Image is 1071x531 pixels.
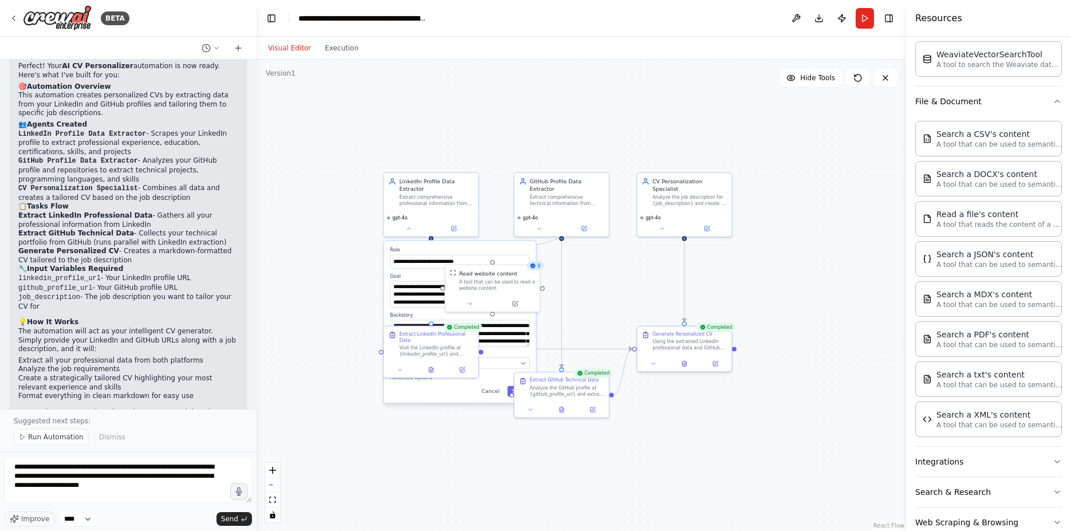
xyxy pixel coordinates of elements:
[261,41,318,55] button: Visual Editor
[263,10,279,26] button: Hide left sidebar
[915,447,1062,477] button: Integrations
[18,327,238,354] p: The automation will act as your intelligent CV generator. Simply provide your LinkedIn and GitHub...
[936,300,1062,309] p: A tool that can be used to semantic search a query from a MDX's content.
[873,522,904,529] a: React Flow attribution
[936,140,1062,149] p: A tool that can be used to semantic search a query from a CSV's content.
[523,215,538,221] span: gpt-4o
[936,60,1062,69] p: A tool to search the Weaviate database for relevant information on internal documents.
[18,392,238,401] li: Format everything in clean markdown for easy use
[392,215,407,221] span: gpt-4o
[18,284,238,293] li: - Your GitHub profile URL
[645,215,660,221] span: gpt-4o
[318,41,365,55] button: Execution
[18,274,238,284] li: - Your LinkedIn profile URL
[562,224,606,233] button: Open in side panel
[18,157,138,165] code: GitHub Profile Data Extractor
[477,386,505,397] button: Cancel
[18,120,238,129] h2: 👥
[449,365,475,375] button: Open in side panel
[923,134,932,143] img: CSVSearchTool
[18,184,138,192] code: CV Personalization Specialist
[614,345,632,399] g: Edge from abc3768d-bf85-4282-8f33-dfad115dbf57 to 6ff832d8-49c0-414c-ab73-6c8112ad2706
[936,249,1062,260] div: Search a JSON's content
[265,508,280,522] button: toggle interactivity
[936,220,1062,229] p: A tool that reads the content of a file. To use this tool, provide a 'file_path' parameter with t...
[18,211,152,219] strong: Extract LinkedIn Professional Data
[459,270,518,277] div: Read website content
[652,194,727,206] div: Analyze the job description for {job_description} and create a personalized, professional CV in m...
[18,184,238,202] li: - Combines all data and creates a tailored CV based on the job description
[936,380,1062,390] p: A tool that can be used to semantic search a query from a txt's content.
[915,86,1062,116] button: File & Document
[390,351,530,357] label: Model
[221,514,238,524] span: Send
[915,116,1062,446] div: File & Document
[936,128,1062,140] div: Search a CSV's content
[5,512,54,526] button: Improve
[530,194,604,206] div: Extract comprehensive technical information from GitHub profiles and repositories including proje...
[702,359,729,368] button: Open in side panel
[18,91,238,118] p: This automation creates personalized CVs by extracting data from your LinkedIn and GitHub profile...
[450,270,456,276] img: ScrapeWebsiteTool
[936,289,1062,300] div: Search a MDX's content
[18,356,238,365] li: Extract all your professional data from both platforms
[383,172,479,237] div: LinkedIn Profile Data ExtractorExtract comprehensive professional information from LinkedIn profi...
[18,229,134,237] strong: Extract GitHub Technical Data
[298,13,427,24] nav: breadcrumb
[99,432,125,442] span: Dismiss
[18,211,238,229] li: - Gathers all your professional information from LinkedIn
[18,62,238,80] p: Perfect! Your automation is now ready. Here's what I've built for you:
[62,62,133,70] strong: AI CV Personalizer
[936,420,1062,430] p: A tool that can be used to semantic search a query from a XML's content.
[265,463,280,522] div: React Flow controls
[14,416,243,426] p: Suggested next steps:
[27,120,87,128] strong: Agents Created
[390,357,530,369] button: internal_openai/gpt-4o
[800,73,835,82] span: Hide Tools
[390,375,432,381] span: Advanced Options
[28,432,84,442] span: Run Automation
[265,478,280,493] button: zoom out
[696,322,735,332] div: Completed
[530,178,604,193] div: GitHub Profile Data Extractor
[432,224,475,233] button: Open in side panel
[652,178,727,193] div: CV Personalization Specialist
[27,318,78,326] strong: How It Works
[18,247,119,255] strong: Generate Personalized CV
[530,385,604,397] div: Analyze the GitHub profile at {github_profile_url} and extract comprehensive technical informatio...
[399,331,474,343] div: Extract LinkedIn Professional Data
[27,82,111,91] strong: Automation Overview
[923,174,932,183] img: DOCXSearchTool
[443,322,482,332] div: Completed
[390,273,530,280] label: Goal
[574,369,613,378] div: Completed
[93,429,131,445] button: Dismiss
[538,263,541,269] span: 8
[18,365,238,374] li: Analyze the job requirements
[923,375,932,384] img: TXTSearchTool
[390,373,530,381] button: Advanced Options
[18,408,37,416] strong: Note
[197,41,225,55] button: Switch to previous chat
[779,69,842,87] button: Hide Tools
[923,335,932,344] img: PDFSearchTool
[923,254,932,263] img: JSONSearchTool
[936,340,1062,349] p: A tool that can be used to semantic search a query from a PDF's content.
[18,202,238,211] h2: 📋
[18,274,101,282] code: linkedin_profile_url
[18,318,238,327] h2: 💡
[18,265,238,274] h2: 🔧
[915,11,962,25] h4: Resources
[936,180,1062,189] p: A tool that can be used to semantic search a query from a DOCX's content.
[558,233,565,367] g: Edge from 7330ce39-4860-4316-8dbd-59a072647aea to abc3768d-bf85-4282-8f33-dfad115dbf57
[936,168,1062,180] div: Search a DOCX's content
[216,512,252,526] button: Send
[915,477,1062,507] button: Search & Research
[27,202,69,210] strong: Tasks Flow
[936,49,1062,60] div: WeaviateVectorSearchTool
[881,10,897,26] button: Hide right sidebar
[923,294,932,304] img: MDXSearchTool
[507,386,530,397] button: Save
[18,293,80,301] code: job_description
[399,178,474,193] div: LinkedIn Profile Data Extractor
